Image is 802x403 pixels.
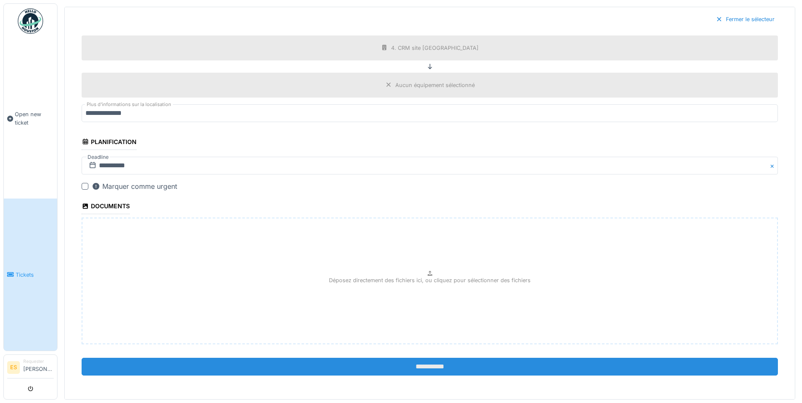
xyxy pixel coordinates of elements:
[391,44,479,52] div: 4. CRM site [GEOGRAPHIC_DATA]
[82,200,130,214] div: Documents
[7,361,20,374] li: ES
[23,358,54,376] li: [PERSON_NAME]
[4,38,57,199] a: Open new ticket
[23,358,54,365] div: Requester
[712,14,778,25] div: Fermer le sélecteur
[82,136,137,150] div: Planification
[18,8,43,34] img: Badge_color-CXgf-gQk.svg
[4,199,57,351] a: Tickets
[87,152,109,162] label: Deadline
[85,101,173,108] label: Plus d'informations sur la localisation
[769,157,778,174] button: Close
[15,110,54,126] span: Open new ticket
[7,358,54,378] a: ES Requester[PERSON_NAME]
[395,81,475,89] div: Aucun équipement sélectionné
[92,181,177,191] div: Marquer comme urgent
[16,271,54,279] span: Tickets
[329,276,531,284] p: Déposez directement des fichiers ici, ou cliquez pour sélectionner des fichiers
